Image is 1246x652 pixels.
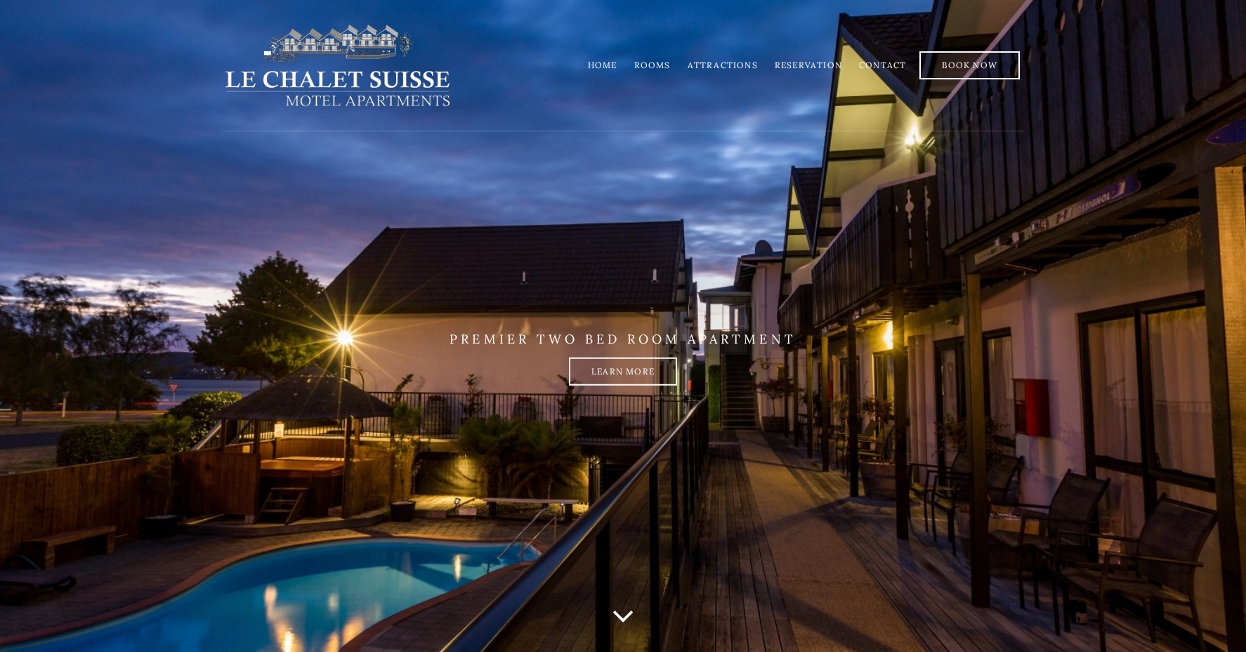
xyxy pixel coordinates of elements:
a: Book Now [919,51,1020,79]
a: Reservation [775,60,842,70]
a: Contact [859,60,906,70]
img: lechaletsuisse [223,23,452,107]
a: Rooms [634,60,671,70]
a: Learn more [569,358,677,386]
a: Home [588,60,617,70]
p: PREMIER TWO BED ROOM APARTMENT [223,332,1023,347]
a: Attractions [688,60,758,70]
